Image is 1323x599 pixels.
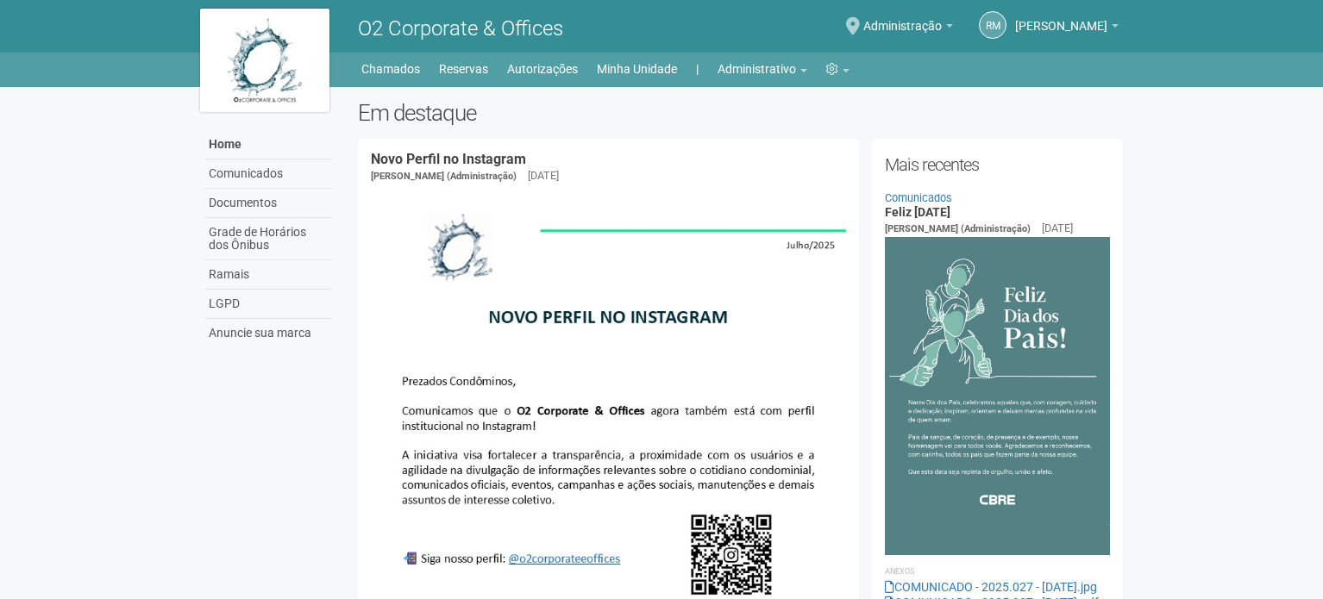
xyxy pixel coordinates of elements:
[204,319,332,347] a: Anuncie sua marca
[885,191,952,204] a: Comunicados
[358,100,1123,126] h2: Em destaque
[863,3,942,33] span: Administração
[826,57,850,81] a: Configurações
[204,218,332,260] a: Grade de Horários dos Ônibus
[204,130,332,159] a: Home
[371,171,517,182] span: [PERSON_NAME] (Administração)
[200,9,329,112] img: logo.jpg
[1042,221,1073,236] div: [DATE]
[885,223,1031,234] span: [PERSON_NAME] (Administração)
[979,11,1006,39] a: RM
[204,159,332,189] a: Comunicados
[885,237,1110,555] img: COMUNICADO%20-%202025.027%20-%20Dia%20dos%20Pais.jpg
[696,57,699,81] a: |
[371,151,526,167] a: Novo Perfil no Instagram
[1015,3,1107,33] span: Rogério Machado
[361,57,420,81] a: Chamados
[885,564,1110,579] li: Anexos
[597,57,677,81] a: Minha Unidade
[204,290,332,319] a: LGPD
[1015,22,1119,35] a: [PERSON_NAME]
[528,168,559,184] div: [DATE]
[885,152,1110,178] h2: Mais recentes
[204,260,332,290] a: Ramais
[718,57,807,81] a: Administrativo
[863,22,953,35] a: Administração
[358,16,563,41] span: O2 Corporate & Offices
[507,57,578,81] a: Autorizações
[885,205,950,219] a: Feliz [DATE]
[885,580,1097,594] a: COMUNICADO - 2025.027 - [DATE].jpg
[204,189,332,218] a: Documentos
[439,57,488,81] a: Reservas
